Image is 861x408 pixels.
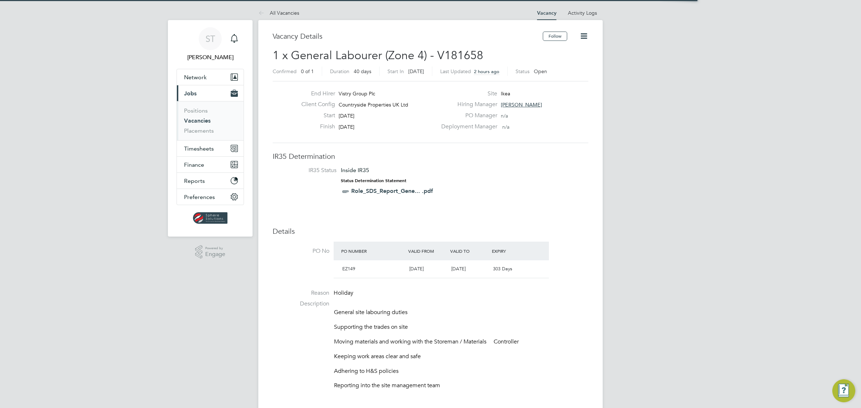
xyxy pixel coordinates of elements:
[184,74,207,81] span: Network
[205,245,225,251] span: Powered by
[501,101,542,108] span: [PERSON_NAME]
[334,323,588,331] p: Supporting the trades on site
[339,101,408,108] span: Countryside Properties UK Ltd
[437,112,497,119] label: PO Manager
[334,309,588,316] p: General site labouring duties
[206,34,215,43] span: ST
[168,20,253,237] nav: Main navigation
[339,124,354,130] span: [DATE]
[184,90,197,97] span: Jobs
[195,245,226,259] a: Powered byEngage
[184,145,214,152] span: Timesheets
[334,382,588,389] p: Reporting into the site management team
[184,194,215,200] span: Preferences
[341,167,369,174] span: Inside IR35
[273,32,543,41] h3: Vacancy Details
[832,379,855,402] button: Engage Resource Center
[437,101,497,108] label: Hiring Manager
[296,112,335,119] label: Start
[409,266,424,272] span: [DATE]
[339,245,406,257] div: PO Number
[205,251,225,257] span: Engage
[184,127,214,134] a: Placements
[177,85,244,101] button: Jobs
[334,289,353,296] span: Holiday
[184,177,205,184] span: Reports
[406,245,448,257] div: Valid From
[177,101,244,140] div: Jobs
[177,173,244,189] button: Reports
[258,10,299,16] a: All Vacancies
[351,188,433,194] a: Role_SDS_Report_Gene... .pdf
[502,124,509,130] span: n/a
[177,69,244,85] button: Network
[193,212,228,224] img: spheresolutions-logo-retina.png
[493,266,512,272] span: 303 Days
[537,10,556,16] a: Vacancy
[184,107,208,114] a: Positions
[474,68,499,75] span: 2 hours ago
[334,367,588,375] p: Adhering to H&S policies
[273,152,588,161] h3: IR35 Determination
[490,245,532,257] div: Expiry
[330,68,349,75] label: Duration
[387,68,404,75] label: Start In
[437,90,497,98] label: Site
[296,90,335,98] label: End Hirer
[177,157,244,172] button: Finance
[339,113,354,119] span: [DATE]
[177,53,244,62] span: Selin Thomas
[354,68,371,75] span: 40 days
[501,90,510,97] span: Ikea
[273,48,483,62] span: 1 x General Labourer (Zone 4) - V181658
[177,141,244,156] button: Timesheets
[273,247,329,255] label: PO No
[177,212,244,224] a: Go to home page
[280,167,337,174] label: IR35 Status
[501,113,508,119] span: n/a
[334,353,588,360] p: Keeping work areas clear and safe
[516,68,530,75] label: Status
[342,266,355,272] span: EZ149
[448,245,490,257] div: Valid To
[334,338,588,346] p: Moving materials and working with the Storeman / Materials Controller
[273,300,329,308] label: Description
[177,189,244,205] button: Preferences
[543,32,567,41] button: Follow
[273,227,588,236] h3: Details
[437,123,497,131] label: Deployment Manager
[534,68,547,75] span: Open
[296,101,335,108] label: Client Config
[184,161,204,168] span: Finance
[440,68,471,75] label: Last Updated
[273,68,297,75] label: Confirmed
[408,68,424,75] span: [DATE]
[273,289,329,297] label: Reason
[339,90,375,97] span: Vistry Group Plc
[341,178,406,183] strong: Status Determination Statement
[451,266,466,272] span: [DATE]
[568,10,597,16] a: Activity Logs
[184,117,211,124] a: Vacancies
[296,123,335,131] label: Finish
[301,68,314,75] span: 0 of 1
[177,27,244,62] a: ST[PERSON_NAME]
